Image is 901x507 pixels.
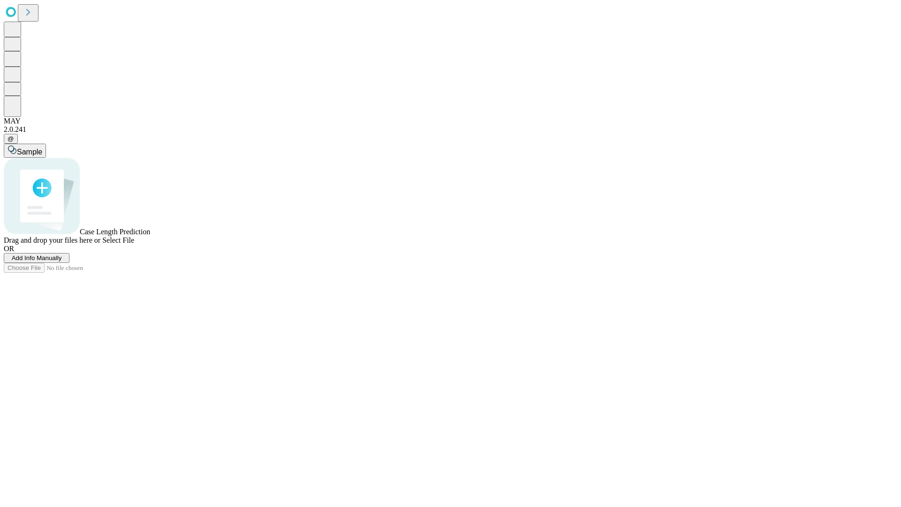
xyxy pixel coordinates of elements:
button: Sample [4,144,46,158]
span: Drag and drop your files here or [4,236,100,244]
span: OR [4,245,14,253]
span: @ [8,135,14,142]
span: Case Length Prediction [80,228,150,236]
span: Select File [102,236,134,244]
div: MAY [4,117,897,125]
button: Add Info Manually [4,253,69,263]
span: Add Info Manually [12,254,62,261]
button: @ [4,134,18,144]
div: 2.0.241 [4,125,897,134]
span: Sample [17,148,42,156]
